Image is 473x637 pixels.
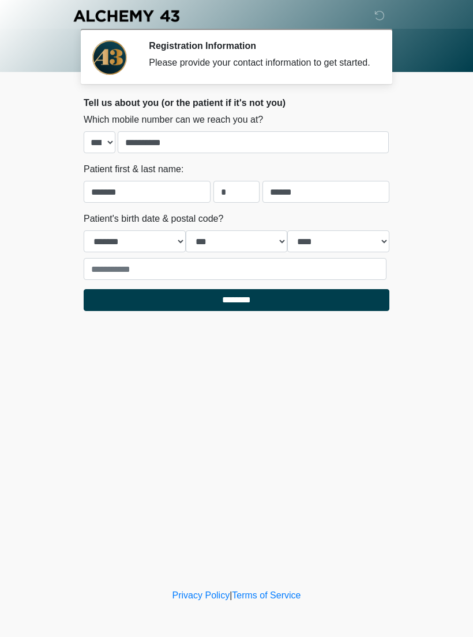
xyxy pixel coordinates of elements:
h2: Registration Information [149,40,372,51]
a: Terms of Service [232,590,301,600]
img: Agent Avatar [92,40,127,75]
div: Please provide your contact information to get started. [149,56,372,70]
label: Patient first & last name: [84,162,183,176]
a: Privacy Policy [172,590,230,600]
label: Which mobile number can we reach you at? [84,113,263,127]
a: | [230,590,232,600]
h2: Tell us about you (or the patient if it's not you) [84,97,389,108]
label: Patient's birth date & postal code? [84,212,223,226]
img: Alchemy 43 Logo [72,9,181,23]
